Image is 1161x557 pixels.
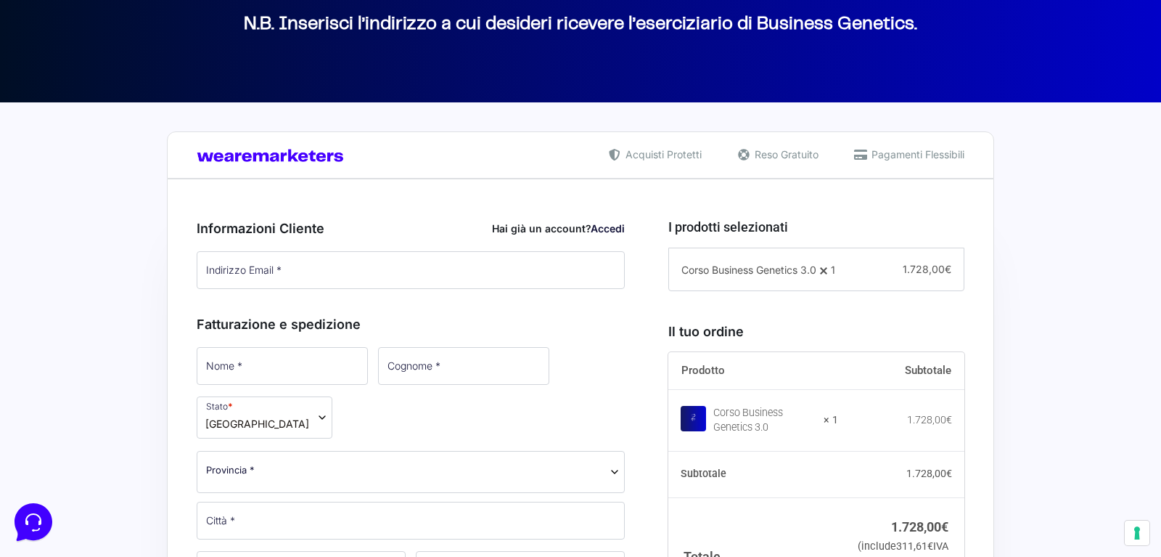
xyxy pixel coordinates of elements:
[868,147,964,162] span: Pagamenti Flessibili
[946,468,952,479] span: €
[155,180,267,192] a: Apri Centro Assistenza
[189,423,279,457] button: Aiuto
[378,347,549,385] input: Cognome *
[12,423,101,457] button: Home
[907,414,952,426] bdi: 1.728,00
[906,468,952,479] bdi: 1.728,00
[831,264,835,276] span: 1
[23,122,267,151] button: Inizia una conversazione
[33,211,237,226] input: Cerca un articolo...
[824,413,838,428] strong: × 1
[197,397,332,439] span: Stato
[12,12,244,35] h2: Ciao da Marketers 👋
[492,221,625,236] div: Hai già un account?
[23,81,52,110] img: dark
[94,131,214,142] span: Inizia una conversazione
[70,81,99,110] img: dark
[896,540,933,553] span: 311,61
[713,406,815,435] div: Corso Business Genetics 3.0
[903,263,951,275] span: 1.728,00
[101,423,190,457] button: Messaggi
[206,463,255,478] span: Provincia *
[223,444,245,457] p: Aiuto
[681,264,816,276] span: Corso Business Genetics 3.0
[945,263,951,275] span: €
[197,347,368,385] input: Nome *
[1125,521,1149,545] button: Le tue preferenze relative al consenso per le tecnologie di tracciamento
[205,416,309,431] span: Italia
[23,180,113,192] span: Trova una risposta
[668,217,964,237] h3: I prodotti selezionati
[174,24,987,25] p: N.B. Inserisci l’indirizzo a cui desideri ricevere l’eserciziario di Business Genetics.
[668,452,839,498] th: Subtotale
[46,81,75,110] img: dark
[622,147,702,162] span: Acquisti Protetti
[927,540,933,553] span: €
[838,352,964,390] th: Subtotale
[44,444,68,457] p: Home
[197,314,625,334] h3: Fatturazione e spedizione
[23,58,123,70] span: Le tue conversazioni
[197,451,625,493] span: Provincia
[668,322,964,341] h3: Il tuo ordine
[681,406,706,431] img: Corso Business Genetics 3.0
[891,519,948,534] bdi: 1.728,00
[197,251,625,289] input: Indirizzo Email *
[946,414,952,426] span: €
[197,502,625,540] input: Città *
[668,352,839,390] th: Prodotto
[591,222,625,235] a: Accedi
[12,500,55,544] iframe: Customerly Messenger Launcher
[197,219,625,238] h3: Informazioni Cliente
[126,444,165,457] p: Messaggi
[751,147,819,162] span: Reso Gratuito
[941,519,948,534] span: €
